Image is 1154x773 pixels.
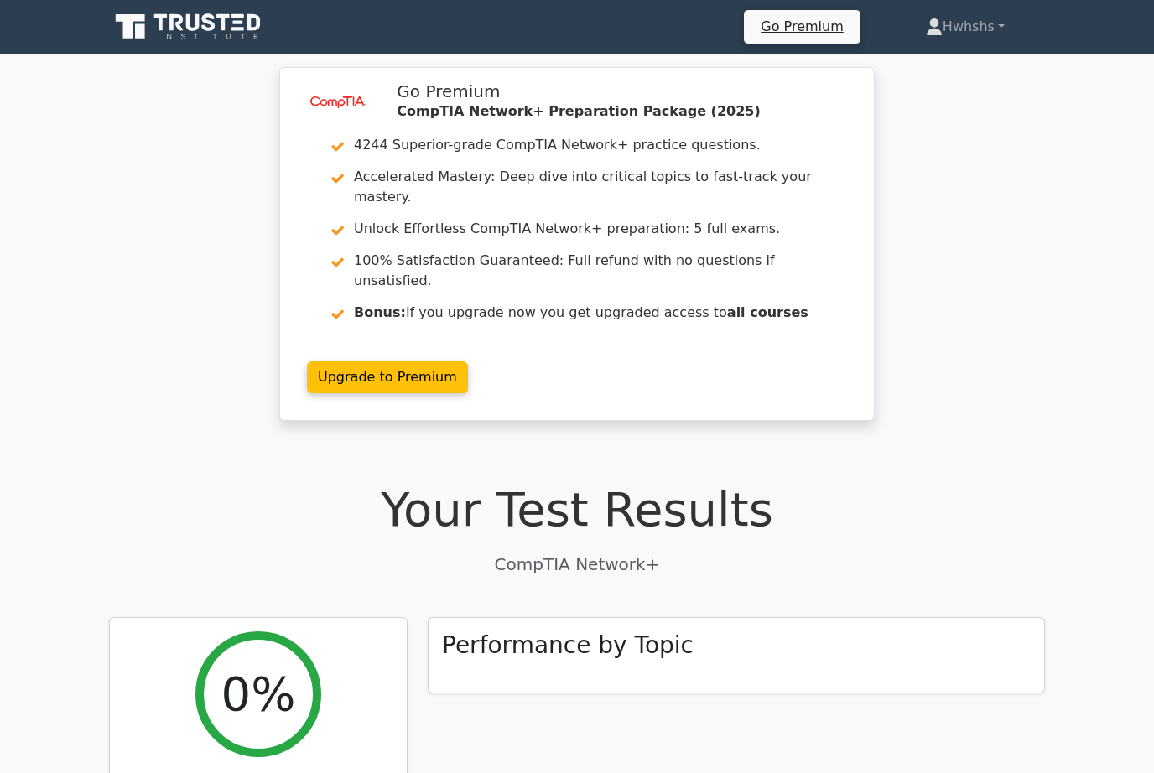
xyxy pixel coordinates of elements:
a: Hwhshs [886,10,1045,44]
p: CompTIA Network+ [109,552,1045,577]
h3: Performance by Topic [442,631,694,660]
a: Go Premium [751,15,853,38]
a: Upgrade to Premium [307,361,468,393]
h2: 0% [221,666,296,722]
h1: Your Test Results [109,481,1045,537]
